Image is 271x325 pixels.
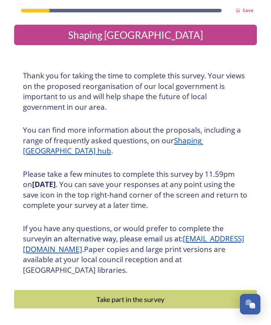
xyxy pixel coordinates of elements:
a: [EMAIL_ADDRESS][DOMAIN_NAME] [23,234,244,254]
button: Open Chat [240,294,260,314]
span: . [82,244,84,254]
div: Shaping [GEOGRAPHIC_DATA] [17,28,254,42]
div: Take part in the survey [18,294,243,305]
strong: Save [242,7,253,13]
span: in an alternative way, please email us at: [46,234,183,243]
h3: Please take a few minutes to complete this survey by 11.59pm on . You can save your responses at ... [23,169,248,211]
button: Continue [14,290,257,308]
strong: [DATE] [32,179,56,189]
h3: Thank you for taking the time to complete this survey. Your views on the proposed reorganisation ... [23,71,248,112]
h3: If you have any questions, or would prefer to complete the survey Paper copies and large print ve... [23,223,248,276]
h3: You can find more information about the proposals, including a range of frequently asked question... [23,125,248,156]
a: Shaping [GEOGRAPHIC_DATA] hub [23,136,203,156]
